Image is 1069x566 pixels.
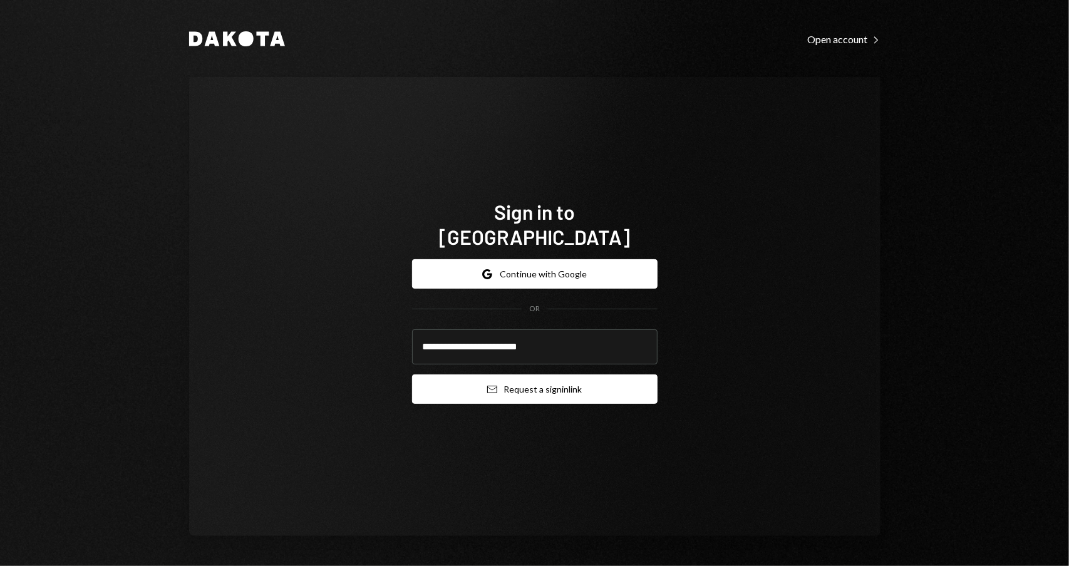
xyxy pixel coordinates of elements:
[412,374,658,404] button: Request a signinlink
[412,199,658,249] h1: Sign in to [GEOGRAPHIC_DATA]
[808,32,881,46] a: Open account
[529,304,540,314] div: OR
[808,33,881,46] div: Open account
[412,259,658,289] button: Continue with Google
